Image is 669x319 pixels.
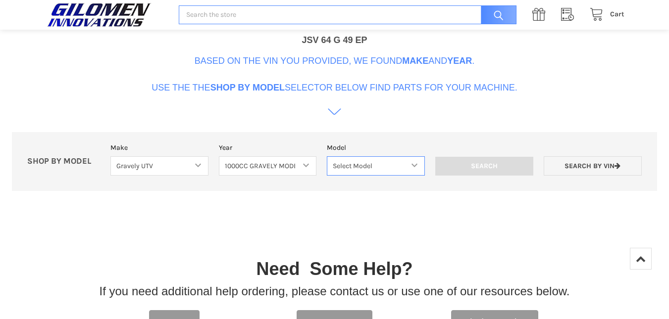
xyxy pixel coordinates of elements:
label: Make [110,142,208,153]
p: If you need additional help ordering, please contact us or use one of our resources below. [100,282,570,300]
a: GILOMEN INNOVATIONS [45,2,168,27]
span: Cart [610,10,624,18]
input: Search [435,157,533,176]
input: Search the store [179,5,516,25]
div: JSV 64 G 49 EP [302,34,367,47]
b: Year [447,56,472,66]
label: Year [219,142,317,153]
input: Search [476,5,516,25]
b: Shop By Model [210,83,285,92]
a: Top of Page [630,248,652,270]
img: GILOMEN INNOVATIONS [45,2,154,27]
a: Cart [584,8,624,21]
p: Need Some Help? [256,256,412,282]
p: Based on the VIN you provided, we found and . Use the the selector below find parts for your mach... [152,54,517,94]
a: Search by VIN [544,156,642,176]
b: Make [402,56,428,66]
label: Model [327,142,425,153]
p: SHOP BY MODEL [22,156,105,167]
